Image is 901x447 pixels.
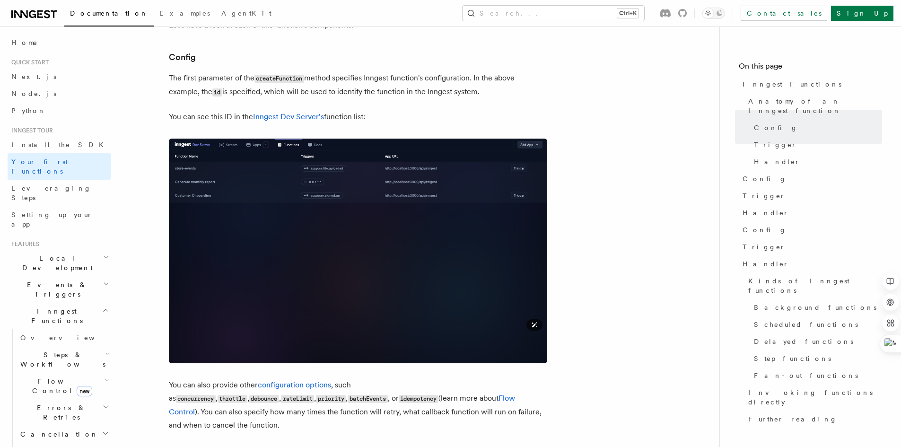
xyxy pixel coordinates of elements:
[739,255,882,272] a: Handler
[8,85,111,102] a: Node.js
[754,140,797,149] span: Trigger
[754,123,798,132] span: Config
[750,316,882,333] a: Scheduled functions
[20,334,118,342] span: Overview
[11,73,56,80] span: Next.js
[249,395,279,403] code: debounce
[17,350,105,369] span: Steps & Workflows
[11,158,68,175] span: Your first Functions
[754,371,858,380] span: Fan-out functions
[750,299,882,316] a: Background functions
[743,208,789,218] span: Handler
[64,3,154,26] a: Documentation
[169,110,547,123] p: You can see this ID in the function list:
[11,90,56,97] span: Node.js
[8,250,111,276] button: Local Development
[743,79,841,89] span: Inngest Functions
[750,350,882,367] a: Step functions
[176,395,216,403] code: concurrency
[748,388,882,407] span: Invoking functions directly
[617,9,639,18] kbd: Ctrl+K
[218,395,247,403] code: throttle
[743,191,786,201] span: Trigger
[8,254,103,272] span: Local Development
[754,303,876,312] span: Background functions
[169,394,515,416] a: Flow Control
[8,102,111,119] a: Python
[8,59,49,66] span: Quick start
[253,112,324,121] a: Inngest Dev Server's
[754,320,858,329] span: Scheduled functions
[17,403,103,422] span: Errors & Retries
[748,96,882,115] span: Anatomy of an Inngest function
[316,395,346,403] code: priority
[8,68,111,85] a: Next.js
[744,384,882,411] a: Invoking functions directly
[739,61,882,76] h4: On this page
[348,395,387,403] code: batchEvents
[748,276,882,295] span: Kinds of Inngest functions
[17,329,111,346] a: Overview
[11,141,109,149] span: Install the SDK
[169,71,547,99] p: The first parameter of the method specifies Inngest function's configuration. In the above exampl...
[77,386,92,396] span: new
[754,337,853,346] span: Delayed functions
[216,3,277,26] a: AgentKit
[744,93,882,119] a: Anatomy of an Inngest function
[17,426,111,443] button: Cancellation
[750,153,882,170] a: Handler
[463,6,644,21] button: Search...Ctrl+K
[212,88,222,96] code: id
[744,272,882,299] a: Kinds of Inngest functions
[154,3,216,26] a: Examples
[11,38,38,47] span: Home
[743,174,787,184] span: Config
[750,333,882,350] a: Delayed functions
[8,240,39,248] span: Features
[17,399,111,426] button: Errors & Retries
[8,276,111,303] button: Events & Triggers
[754,354,831,363] span: Step functions
[8,34,111,51] a: Home
[8,180,111,206] a: Leveraging Steps
[399,395,438,403] code: idempotency
[17,373,111,399] button: Flow Controlnew
[8,307,102,325] span: Inngest Functions
[8,303,111,329] button: Inngest Functions
[750,119,882,136] a: Config
[739,238,882,255] a: Trigger
[750,367,882,384] a: Fan-out functions
[739,170,882,187] a: Config
[750,136,882,153] a: Trigger
[159,9,210,17] span: Examples
[8,280,103,299] span: Events & Triggers
[8,153,111,180] a: Your first Functions
[281,395,314,403] code: rateLimit
[17,346,111,373] button: Steps & Workflows
[741,6,827,21] a: Contact sales
[8,136,111,153] a: Install the SDK
[739,221,882,238] a: Config
[743,259,789,269] span: Handler
[831,6,893,21] a: Sign Up
[8,127,53,134] span: Inngest tour
[169,378,547,432] p: You can also provide other , such as , , , , , , or (learn more about ). You can also specify how...
[748,414,837,424] span: Further reading
[739,204,882,221] a: Handler
[743,242,786,252] span: Trigger
[258,380,331,389] a: configuration options
[11,211,93,228] span: Setting up your app
[169,139,547,363] img: Screenshot of the Inngest Dev Server interface showing three functions listed under the 'Function...
[744,411,882,428] a: Further reading
[254,75,304,83] code: createFunction
[17,429,98,439] span: Cancellation
[17,377,104,395] span: Flow Control
[8,206,111,233] a: Setting up your app
[739,187,882,204] a: Trigger
[739,76,882,93] a: Inngest Functions
[221,9,271,17] span: AgentKit
[702,8,725,19] button: Toggle dark mode
[70,9,148,17] span: Documentation
[169,51,196,64] a: Config
[754,157,800,167] span: Handler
